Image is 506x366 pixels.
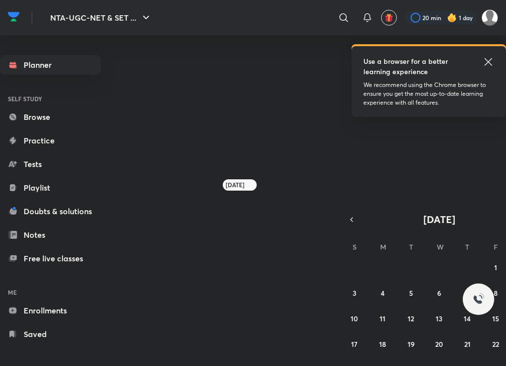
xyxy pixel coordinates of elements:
button: August 19, 2025 [403,337,419,352]
abbr: Sunday [353,242,357,252]
abbr: Tuesday [409,242,413,252]
h5: Use a browser for a better learning experience [363,56,461,77]
abbr: August 22, 2025 [492,339,499,349]
button: avatar [381,10,397,26]
abbr: August 3, 2025 [353,288,357,298]
abbr: August 13, 2025 [436,314,443,323]
button: August 11, 2025 [375,311,390,327]
button: August 14, 2025 [459,311,475,327]
abbr: August 8, 2025 [494,288,498,298]
button: August 17, 2025 [347,337,362,352]
img: streak [447,13,457,23]
img: ttu [473,293,484,305]
img: avatar [385,13,393,22]
abbr: August 1, 2025 [494,263,497,272]
img: Pranjal yadav [481,9,498,26]
img: Company Logo [8,9,20,24]
abbr: August 17, 2025 [351,339,357,349]
abbr: August 11, 2025 [380,314,386,323]
abbr: August 21, 2025 [464,339,471,349]
span: [DATE] [423,213,455,226]
abbr: August 14, 2025 [464,314,471,323]
button: August 3, 2025 [347,285,362,301]
abbr: Monday [380,242,386,252]
abbr: Friday [494,242,498,252]
button: August 5, 2025 [403,285,419,301]
abbr: August 6, 2025 [437,288,441,298]
button: NTA-UGC-NET & SET ... [44,8,158,28]
abbr: August 7, 2025 [466,288,469,298]
button: August 6, 2025 [431,285,447,301]
abbr: August 12, 2025 [408,314,414,323]
abbr: August 4, 2025 [381,288,385,298]
abbr: August 5, 2025 [409,288,413,298]
button: August 8, 2025 [488,285,504,301]
abbr: August 10, 2025 [351,314,358,323]
button: August 20, 2025 [431,337,447,352]
abbr: Wednesday [437,242,444,252]
button: August 7, 2025 [459,285,475,301]
h6: [DATE] [226,181,244,189]
abbr: Thursday [465,242,469,252]
a: Company Logo [8,9,20,27]
abbr: August 15, 2025 [492,314,499,323]
button: August 12, 2025 [403,311,419,327]
abbr: August 20, 2025 [435,339,443,349]
button: August 13, 2025 [431,311,447,327]
button: August 1, 2025 [488,260,504,276]
p: We recommend using the Chrome browser to ensure you get the most up-to-date learning experience w... [363,81,494,107]
button: August 15, 2025 [488,311,504,327]
button: August 21, 2025 [459,337,475,352]
abbr: August 18, 2025 [379,339,386,349]
button: August 18, 2025 [375,337,390,352]
abbr: August 19, 2025 [408,339,415,349]
button: August 10, 2025 [347,311,362,327]
button: August 22, 2025 [488,337,504,352]
button: August 4, 2025 [375,285,390,301]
